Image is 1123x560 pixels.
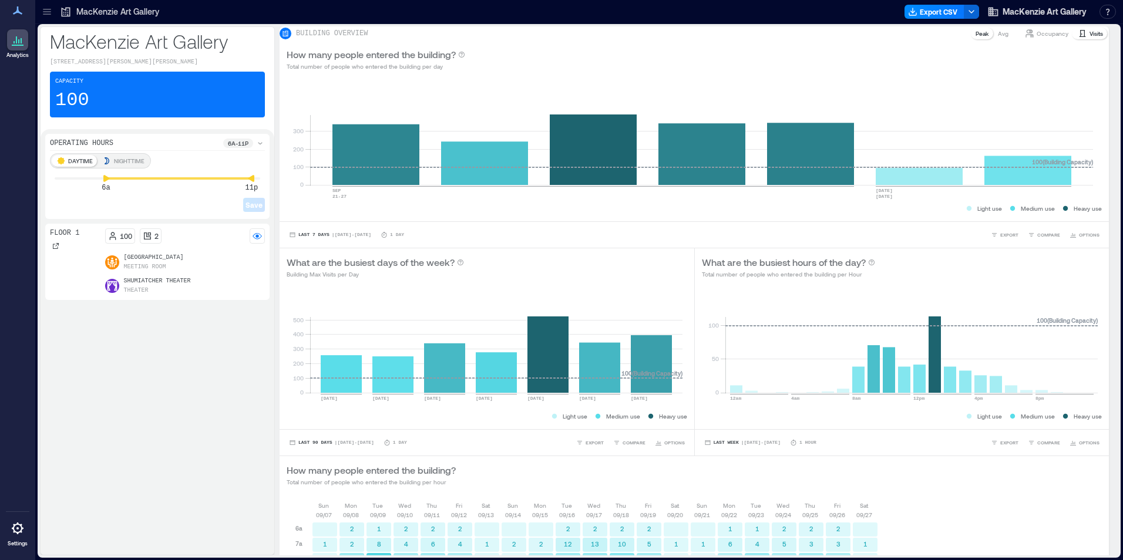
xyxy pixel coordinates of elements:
[532,510,548,519] p: 09/15
[905,5,964,19] button: Export CSV
[424,396,441,401] text: [DATE]
[782,525,786,532] text: 2
[976,29,988,38] p: Peak
[805,501,815,510] p: Thu
[876,194,893,199] text: [DATE]
[587,501,600,510] p: Wed
[456,501,462,510] p: Fri
[296,29,368,38] p: BUILDING OVERVIEW
[702,437,783,448] button: Last Week |[DATE]-[DATE]
[782,540,786,548] text: 5
[667,510,683,519] p: 09/20
[1037,231,1060,238] span: COMPARE
[1026,437,1063,448] button: COMPARE
[876,188,893,193] text: [DATE]
[674,540,678,548] text: 1
[640,510,656,519] p: 09/19
[228,139,248,148] p: 6a - 11p
[4,514,32,551] a: Settings
[586,439,604,446] span: EXPORT
[332,194,347,199] text: 21-27
[287,269,464,279] p: Building Max Visits per Day
[631,396,648,401] text: [DATE]
[293,146,304,153] tspan: 200
[561,501,572,510] p: Tue
[293,345,304,352] tspan: 300
[55,89,89,112] p: 100
[50,29,265,53] p: MacKenzie Art Gallery
[287,62,465,71] p: Total number of people who entered the building per day
[124,262,166,272] p: Meeting Room
[711,355,718,362] tspan: 50
[332,188,341,193] text: SEP
[653,437,687,448] button: OPTIONS
[708,322,718,329] tspan: 100
[1090,29,1103,38] p: Visits
[791,396,800,401] text: 4am
[1079,439,1100,446] span: OPTIONS
[293,316,304,323] tspan: 500
[451,510,467,519] p: 09/12
[243,198,265,212] button: Save
[124,286,149,295] p: Theater
[114,156,144,166] p: NIGHTTIME
[694,510,710,519] p: 09/21
[350,525,354,532] text: 2
[984,2,1090,21] button: MacKenzie Art Gallery
[534,501,546,510] p: Mon
[1003,6,1087,18] span: MacKenzie Art Gallery
[293,375,304,382] tspan: 100
[458,540,462,548] text: 4
[618,540,626,548] text: 10
[431,540,435,548] text: 6
[1067,437,1102,448] button: OPTIONS
[613,510,629,519] p: 09/18
[372,396,389,401] text: [DATE]
[293,330,304,338] tspan: 400
[702,255,866,269] p: What are the busiest hours of the day?
[50,228,79,238] p: Floor 1
[647,525,651,532] text: 2
[478,510,494,519] p: 09/13
[623,439,645,446] span: COMPARE
[611,437,648,448] button: COMPARE
[913,396,924,401] text: 12pm
[620,525,624,532] text: 2
[287,48,456,62] p: How many people entered the building?
[574,437,606,448] button: EXPORT
[715,389,718,396] tspan: 0
[350,540,354,548] text: 2
[343,510,359,519] p: 09/08
[809,540,813,548] text: 3
[507,501,518,510] p: Sun
[76,6,159,18] p: MacKenzie Art Gallery
[318,501,329,510] p: Sun
[775,510,791,519] p: 09/24
[287,477,456,487] p: Total number of people who entered the building per hour
[458,525,462,532] text: 2
[974,396,983,401] text: 4pm
[586,510,602,519] p: 09/17
[377,540,381,548] text: 8
[295,539,302,548] p: 7a
[659,411,687,421] p: Heavy use
[1035,396,1044,401] text: 8pm
[834,501,840,510] p: Fri
[829,510,845,519] p: 09/26
[397,510,413,519] p: 09/10
[300,389,304,396] tspan: 0
[723,501,735,510] p: Mon
[1067,229,1102,241] button: OPTIONS
[593,525,597,532] text: 2
[390,231,404,238] p: 1 Day
[563,411,587,421] p: Light use
[287,463,456,477] p: How many people entered the building?
[287,255,455,269] p: What are the busiest days of the week?
[377,525,381,532] text: 1
[1021,411,1055,421] p: Medium use
[799,439,816,446] p: 1 Hour
[295,524,302,533] p: 6a
[8,540,28,547] p: Settings
[721,510,737,519] p: 09/22
[998,29,1008,38] p: Avg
